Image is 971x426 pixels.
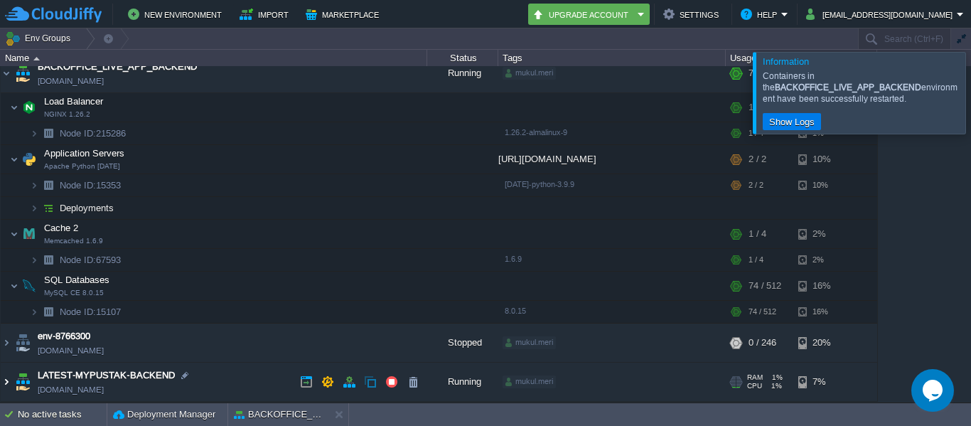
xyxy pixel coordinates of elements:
button: Import [240,6,293,23]
span: Node ID: [60,255,96,265]
img: AMDAwAAAACH5BAEAAAAALAAAAAABAAEAAAICRAEAOw== [38,174,58,196]
a: SQL DatabasesMySQL CE 8.0.15 [43,275,112,285]
img: AMDAwAAAACH5BAEAAAAALAAAAAABAAEAAAICRAEAOw== [19,272,39,300]
span: Cache 2 [43,222,80,234]
div: Status [428,50,498,66]
div: mukul.meri [503,376,556,388]
span: Node ID: [60,307,96,317]
img: AMDAwAAAACH5BAEAAAAALAAAAAABAAEAAAICRAEAOw== [19,93,39,122]
img: AMDAwAAAACH5BAEAAAAALAAAAAABAAEAAAICRAEAOw== [13,324,33,362]
div: Name [1,50,427,66]
iframe: chat widget [911,369,957,412]
a: Node ID:67593 [58,254,123,266]
div: 20% [798,324,844,362]
div: 7% [798,363,844,401]
div: 74 / 512 [749,301,776,323]
img: AMDAwAAAACH5BAEAAAAALAAAAAABAAEAAAICRAEAOw== [10,220,18,248]
div: 2% [798,220,844,248]
div: Tags [499,50,725,66]
a: [DOMAIN_NAME] [38,383,104,397]
img: AMDAwAAAACH5BAEAAAAALAAAAAABAAEAAAICRAEAOw== [13,54,33,92]
div: 1 / 4 [749,220,766,248]
span: Node ID: [60,180,96,191]
div: 16% [798,272,844,300]
a: Load BalancerNGINX 1.26.2 [43,96,105,107]
a: BACKOFFICE_LIVE_APP_BACKEND [38,60,197,74]
img: AMDAwAAAACH5BAEAAAAALAAAAAABAAEAAAICRAEAOw== [38,249,58,271]
div: 10% [798,174,844,196]
div: 78 / 522 [749,54,781,92]
button: Show Logs [765,115,819,128]
img: AMDAwAAAACH5BAEAAAAALAAAAAABAAEAAAICRAEAOw== [38,301,58,323]
button: New Environment [128,6,226,23]
span: 15353 [58,179,123,191]
div: mukul.meri [503,67,556,80]
div: 1 / 4 [749,122,763,144]
a: Application ServersApache Python [DATE] [43,148,127,159]
a: Node ID:215286 [58,127,128,139]
div: 16% [798,301,844,323]
img: AMDAwAAAACH5BAEAAAAALAAAAAABAAEAAAICRAEAOw== [38,197,58,219]
span: [DATE]-python-3.9.9 [505,180,574,188]
span: Node ID: [60,128,96,139]
div: Usage [726,50,876,66]
button: BACKOFFICE_LIVE_APP_BACKEND [234,408,323,422]
img: CloudJiffy [5,6,102,23]
img: AMDAwAAAACH5BAEAAAAALAAAAAABAAEAAAICRAEAOw== [30,197,38,219]
button: Deployment Manager [113,408,215,422]
div: 0 / 246 [749,324,776,362]
a: env-8766300 [38,329,90,344]
b: BACKOFFICE_LIVE_APP_BACKEND [775,82,921,92]
img: AMDAwAAAACH5BAEAAAAALAAAAAABAAEAAAICRAEAOw== [30,249,38,271]
img: AMDAwAAAACH5BAEAAAAALAAAAAABAAEAAAICRAEAOw== [30,301,38,323]
img: AMDAwAAAACH5BAEAAAAALAAAAAABAAEAAAICRAEAOw== [10,272,18,300]
a: LATEST-MYPUSTAK-BACKEND [38,368,175,383]
span: 215286 [58,127,128,139]
div: 2 / 2 [749,174,763,196]
div: 74 / 512 [749,272,781,300]
div: 10% [798,145,844,174]
button: Settings [663,6,723,23]
div: Running [427,363,498,401]
div: 2 / 2 [749,145,766,174]
span: [DOMAIN_NAME] [38,344,104,358]
a: [DOMAIN_NAME] [38,74,104,88]
span: 67593 [58,254,123,266]
a: Deployments [58,202,116,214]
a: Node ID:15353 [58,179,123,191]
img: AMDAwAAAACH5BAEAAAAALAAAAAABAAEAAAICRAEAOw== [33,57,40,60]
span: 1% [768,373,783,382]
img: AMDAwAAAACH5BAEAAAAALAAAAAABAAEAAAICRAEAOw== [13,363,33,401]
span: MySQL CE 8.0.15 [44,289,104,297]
span: 15107 [58,306,123,318]
span: Memcached 1.6.9 [44,237,103,245]
button: Env Groups [5,28,75,48]
img: AMDAwAAAACH5BAEAAAAALAAAAAABAAEAAAICRAEAOw== [10,145,18,174]
button: Marketplace [306,6,383,23]
span: 8.0.15 [505,307,526,315]
div: 2% [798,249,844,271]
span: RAM [747,373,763,382]
img: AMDAwAAAACH5BAEAAAAALAAAAAABAAEAAAICRAEAOw== [19,145,39,174]
div: 1 / 4 [749,249,763,271]
img: AMDAwAAAACH5BAEAAAAALAAAAAABAAEAAAICRAEAOw== [38,122,58,144]
img: AMDAwAAAACH5BAEAAAAALAAAAAABAAEAAAICRAEAOw== [30,174,38,196]
div: 1 / 4 [749,93,766,122]
span: Application Servers [43,147,127,159]
span: CPU [747,382,762,390]
div: Containers in the environment have been successfully restarted. [763,70,962,105]
span: 1.6.9 [505,255,522,263]
img: AMDAwAAAACH5BAEAAAAALAAAAAABAAEAAAICRAEAOw== [1,363,12,401]
button: Upgrade Account [532,6,633,23]
img: AMDAwAAAACH5BAEAAAAALAAAAAABAAEAAAICRAEAOw== [1,54,12,92]
div: No active tasks [18,403,107,426]
div: Stopped [427,324,498,362]
div: Running [427,54,498,92]
img: AMDAwAAAACH5BAEAAAAALAAAAAABAAEAAAICRAEAOw== [1,324,12,362]
img: AMDAwAAAACH5BAEAAAAALAAAAAABAAEAAAICRAEAOw== [30,122,38,144]
img: AMDAwAAAACH5BAEAAAAALAAAAAABAAEAAAICRAEAOw== [10,93,18,122]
